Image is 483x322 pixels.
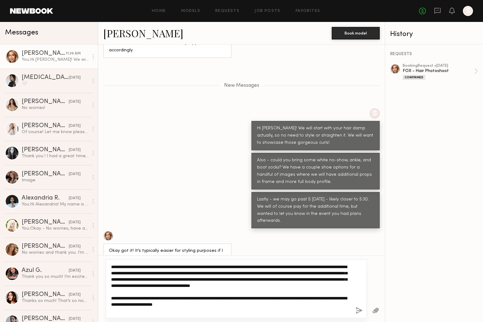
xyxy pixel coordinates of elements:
a: Favorites [296,9,320,13]
div: Of course! Let me know please 🙏🏼 [22,129,89,135]
div: [DATE] [69,147,81,153]
div: [PERSON_NAME] [22,243,69,250]
div: REQUESTS [390,52,478,56]
div: [PERSON_NAME] [22,50,66,57]
div: No worries! [22,105,89,111]
div: Image [22,177,89,183]
a: S [463,6,473,16]
div: [PERSON_NAME] [22,292,69,298]
div: [DATE] [69,171,81,177]
div: Azul G. [22,267,69,274]
a: Job Posts [255,9,281,13]
div: [DATE] [69,195,81,201]
div: 11:39 AM [66,51,81,57]
div: [PERSON_NAME] [22,99,69,105]
span: New Messages [224,83,259,88]
div: [PERSON_NAME] [22,219,69,226]
div: Alexandria R. [22,195,69,201]
div: [PERSON_NAME] [22,147,69,153]
div: [DATE] [69,292,81,298]
div: No worries and thank you. I’m so glad you all love the content - It came out great! [22,250,89,256]
div: Okay got it! It’s typically easier for styling purposes if I put product in when the hair is soak... [109,247,226,298]
div: [DATE] [69,220,81,226]
div: [MEDICAL_DATA][PERSON_NAME] [22,75,69,81]
div: Confirmed [403,75,425,80]
div: History [390,31,478,38]
span: Messages [5,29,38,36]
a: Models [181,9,200,13]
div: Also - could you bring some white no-show, ankle, and boot socks? We have a couple shoe options f... [257,157,374,186]
div: [PERSON_NAME] [22,316,69,322]
a: Home [152,9,166,13]
a: Book model [332,30,380,35]
div: 🤍 [22,81,89,87]
div: Hi [PERSON_NAME]! We will start with your hair damp actually, so no need to style or straighten i... [257,125,374,147]
a: [PERSON_NAME] [103,26,183,40]
div: [DATE] [69,99,81,105]
div: You: Okay - No worries, have a great rest of your week! [22,226,89,231]
div: [PERSON_NAME] [22,123,69,129]
div: [DATE] [69,123,81,129]
div: You: Hi [PERSON_NAME]! We will start with your hair damp actually, so no need to style or straigh... [22,57,89,63]
div: Thank you so much! I’m excited to look through them :) [22,274,89,280]
div: Thanks so much! That’s so nice of you guys. Everything looks amazing! [22,298,89,304]
div: You: Hi Alexandria! My name is [PERSON_NAME], reaching out from [GEOGRAPHIC_DATA], an LA based ha... [22,201,89,207]
div: Thank you ! I had a great time with you as well :) can’t wait to see ! [22,153,89,159]
div: [DATE] [69,244,81,250]
a: bookingRequest •[DATE]FOX - Hair PhotoshootConfirmed [403,64,478,80]
div: [DATE] [69,268,81,274]
div: [DATE] [69,316,81,322]
div: Lastly - we may go past 5 [DATE] - likely closer to 5:30. We will of course pay for the additiona... [257,196,374,225]
button: Book model [332,27,380,39]
div: [PERSON_NAME] [22,171,69,177]
div: [DATE] [69,75,81,81]
div: FOX - Hair Photoshoot [403,68,474,74]
div: booking Request • [DATE] [403,64,474,68]
a: Requests [215,9,239,13]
